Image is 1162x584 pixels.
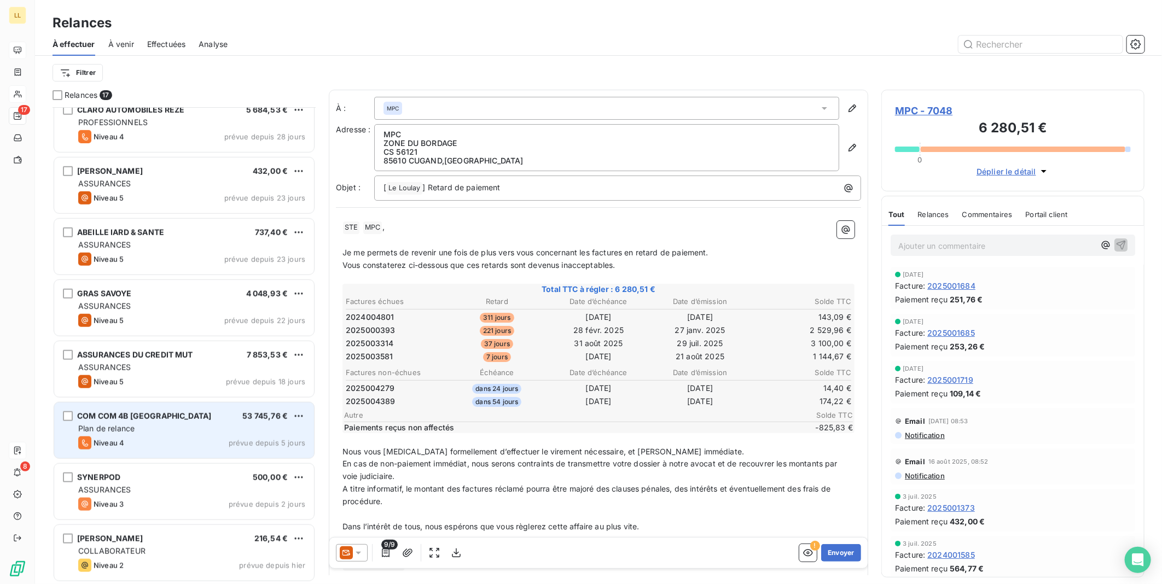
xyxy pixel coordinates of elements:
[345,382,446,394] td: 2025004279
[548,351,649,363] td: [DATE]
[548,311,649,323] td: [DATE]
[751,382,852,394] td: 14,40 €
[346,351,393,362] span: 2025003581
[344,284,853,295] span: Total TTC à régler : 6 280,51 €
[345,395,446,407] td: 2025004389
[447,367,548,378] th: Échéance
[253,472,288,482] span: 500,00 €
[958,36,1123,53] input: Rechercher
[1026,210,1068,219] span: Portail client
[346,338,394,349] span: 2025003314
[962,210,1013,219] span: Commentaires
[77,472,120,482] span: SYNERPOD
[336,125,370,134] span: Adresse :
[224,316,305,325] span: prévue depuis 22 jours
[888,210,905,219] span: Tout
[384,148,830,156] p: CS 56121
[342,522,639,531] span: Dans l’intérêt de tous, nous espérons que vous règlerez cette affaire au plus vite.
[246,289,288,298] span: 4 048,93 €
[751,324,852,336] td: 2 529,96 €
[384,183,386,192] span: [
[928,458,989,465] span: 16 août 2025, 08:52
[247,350,288,359] span: 7 853,53 €
[927,549,975,560] span: 2024001585
[342,447,744,456] span: Nous vous [MEDICAL_DATA] formellement d’effectuer le virement nécessaire, et [PERSON_NAME] immédi...
[199,39,228,50] span: Analyse
[239,561,305,570] span: prévue depuis hier
[895,563,948,574] span: Paiement reçu
[950,388,981,399] span: 109,14 €
[751,367,852,378] th: Solde TTC
[78,485,131,494] span: ASSURANCES
[895,294,948,305] span: Paiement reçu
[787,411,853,419] span: Solde TTC
[255,227,288,237] span: 737,40 €
[9,560,26,577] img: Logo LeanPay
[905,417,925,425] span: Email
[336,183,361,192] span: Objet :
[94,194,124,202] span: Niveau 5
[895,327,925,338] span: Facture :
[77,166,143,176] span: [PERSON_NAME]
[904,471,945,480] span: Notification
[483,352,511,362] span: 7 jours
[650,382,751,394] td: [DATE]
[384,139,830,148] p: ZONE DU BORDAGE
[895,549,925,560] span: Facture :
[481,339,513,349] span: 37 jours
[345,296,446,307] th: Factures échues
[9,7,26,24] div: LL
[94,500,124,509] span: Niveau 3
[94,377,124,386] span: Niveau 5
[77,534,143,543] span: [PERSON_NAME]
[447,296,548,307] th: Retard
[895,374,925,386] span: Facture :
[903,493,937,500] span: 3 juil. 2025
[229,439,305,447] span: prévue depuis 5 jours
[226,377,305,386] span: prévue depuis 18 jours
[650,351,751,363] td: 21 août 2025
[246,105,288,114] span: 5 684,53 €
[751,311,852,323] td: 143,09 €
[78,363,131,372] span: ASSURANCES
[904,431,945,440] span: Notification
[346,325,396,336] span: 2025000393
[918,210,949,219] span: Relances
[253,166,288,176] span: 432,00 €
[242,411,288,421] span: 53 745,76 €
[918,155,922,164] span: 0
[20,462,30,471] span: 8
[423,183,501,192] span: ] Retard de paiement
[381,540,398,550] span: 9/9
[950,341,985,352] span: 253,26 €
[548,395,649,407] td: [DATE]
[343,221,359,234] span: STE
[751,337,852,349] td: 3 100,00 €
[650,324,751,336] td: 27 janv. 2025
[108,39,134,50] span: À venir
[927,327,975,338] span: 2025001685
[751,296,852,307] th: Solde TTC
[224,132,305,141] span: prévue depuis 28 jours
[77,105,184,114] span: CLARO AUTOMOBILES REZE
[342,248,708,257] span: Je me permets de revenir une fois de plus vers vous concernant les factures en retard de paiement.
[950,563,984,574] span: 564,77 €
[480,313,514,323] span: 311 jours
[927,280,975,291] span: 2025001684
[895,516,948,527] span: Paiement reçu
[65,90,97,101] span: Relances
[927,502,975,513] span: 2025001373
[472,384,521,394] span: dans 24 jours
[94,316,124,325] span: Niveau 5
[254,534,288,543] span: 216,54 €
[344,411,787,419] span: Autre
[229,500,305,509] span: prévue depuis 2 jours
[895,103,1131,118] span: MPC - 7048
[903,540,937,547] span: 3 juil. 2025
[548,296,649,307] th: Date d’échéance
[77,227,164,237] span: ABEILLE IARD & SANTE
[53,64,103,81] button: Filtrer
[650,296,751,307] th: Date d’émission
[973,165,1053,178] button: Déplier le détail
[895,341,948,352] span: Paiement reçu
